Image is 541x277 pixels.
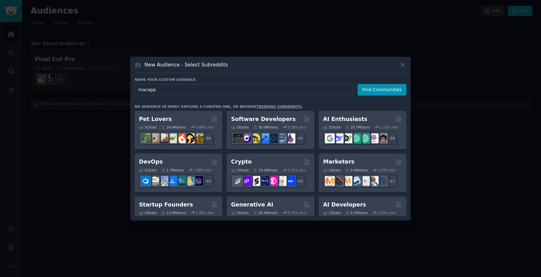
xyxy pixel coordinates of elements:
div: 1.28 % /mo [196,211,214,215]
img: AskComputerScience [277,133,286,143]
input: Pick a short name, like "Digital Marketers" or "Movie-Goers" [135,84,353,96]
div: No audience in mind? Explore a curated one, or browse . [135,104,303,109]
div: 20.7M Users [345,125,370,129]
img: azuredevops [141,176,151,186]
img: csharp [242,133,251,143]
img: bigseo [334,176,343,186]
img: DevOpsLinks [167,176,177,186]
h3: New Audience - Select Subreddits [145,61,228,68]
img: web3 [259,176,269,186]
div: + 14 [200,175,214,188]
img: leopardgeckos [158,133,168,143]
div: 1.24 % /mo [378,168,396,172]
img: OpenAIDev [369,133,379,143]
div: 18 Sub s [323,168,341,172]
img: GoogleGeminiAI [325,133,335,143]
h2: Pet Lovers [139,115,172,123]
img: chatgpt_prompts_ [360,133,370,143]
div: + 12 [292,175,306,188]
img: PetAdvice [185,133,194,143]
img: cockatiel [176,133,186,143]
img: content_marketing [325,176,335,186]
div: 24.4M Users [161,125,186,129]
div: 26 Sub s [231,125,249,129]
img: PlatformEngineers [193,176,203,186]
img: OnlineMarketing [378,176,387,186]
img: software [233,133,243,143]
img: reactnative [268,133,278,143]
img: AskMarketing [343,176,352,186]
a: trending subreddits [256,105,301,108]
div: 15 Sub s [323,211,341,215]
img: CryptoNews [277,176,286,186]
h2: Generative AI [231,201,273,209]
img: herpetology [141,133,151,143]
h2: Marketers [323,158,354,166]
img: defiblockchain [268,176,278,186]
img: Docker_DevOps [158,176,168,186]
div: 16 Sub s [231,211,249,215]
div: 13.9M Users [161,211,186,215]
h2: AI Developers [323,201,366,209]
div: 16 Sub s [139,211,157,215]
div: 2.54 % /mo [378,211,396,215]
div: 19.2M Users [253,168,278,172]
div: + 24 [200,132,214,145]
img: aws_cdk [185,176,194,186]
div: 6.6M Users [345,168,368,172]
h3: Name your custom audience [135,77,406,82]
div: 25 Sub s [323,125,341,129]
h2: DevOps [139,158,163,166]
img: dogbreed [193,133,203,143]
div: 0.29 % /mo [288,168,306,172]
div: + 19 [292,132,306,145]
div: 0.38 % /mo [288,125,306,129]
div: 20.4M Users [253,211,278,215]
img: Emailmarketing [351,176,361,186]
button: Find Communities [358,84,406,96]
img: defi_ [286,176,295,186]
div: + 18 [384,132,398,145]
img: AWS_Certified_Experts [150,176,159,186]
img: chatgpt_promptDesign [351,133,361,143]
h2: Crypto [231,158,252,166]
img: ethfinance [233,176,243,186]
div: 1.7M Users [161,168,184,172]
img: learnjavascript [250,133,260,143]
img: platformengineering [176,176,186,186]
img: AItoolsCatalog [343,133,352,143]
div: 1.88 % /mo [194,168,212,172]
img: ethstaker [250,176,260,186]
div: 0.79 % /mo [288,211,306,215]
img: googleads [360,176,370,186]
h2: AI Enthusiasts [323,115,367,123]
h2: Software Developers [231,115,296,123]
div: + 11 [384,175,398,188]
div: 31 Sub s [139,125,157,129]
img: DeepSeek [334,133,343,143]
div: 4.1M Users [345,211,368,215]
img: 0xPolygon [242,176,251,186]
div: 21 Sub s [139,168,157,172]
div: 0.68 % /mo [196,125,214,129]
img: ArtificalIntelligence [378,133,387,143]
img: ballpython [150,133,159,143]
h2: Startup Founders [139,201,193,209]
img: turtle [167,133,177,143]
img: iOSProgramming [259,133,269,143]
div: 19 Sub s [231,168,249,172]
img: MarketingResearch [369,176,379,186]
img: elixir [286,133,295,143]
div: 1.72 % /mo [380,125,398,129]
div: 30.0M Users [253,125,278,129]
